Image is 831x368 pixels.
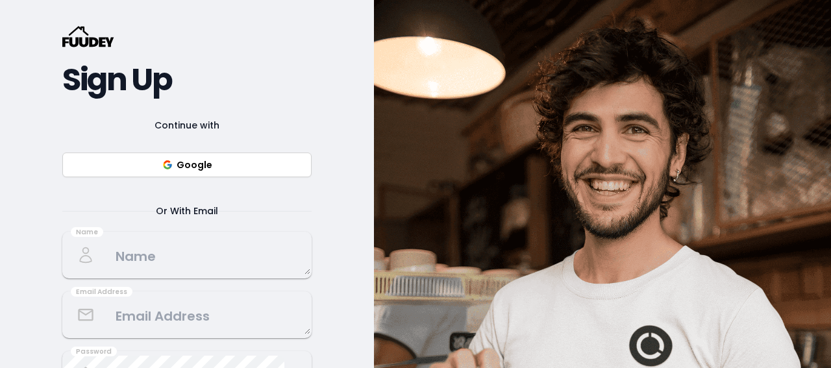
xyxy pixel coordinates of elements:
span: Continue with [139,117,235,133]
div: Name [71,227,103,238]
div: Password [71,347,117,357]
span: Or With Email [140,203,234,219]
button: Google [62,153,312,177]
svg: {/* Added fill="currentColor" here */} {/* This rectangle defines the background. Its explicit fi... [62,26,114,47]
div: Email Address [71,287,132,297]
h2: Sign Up [62,68,312,92]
